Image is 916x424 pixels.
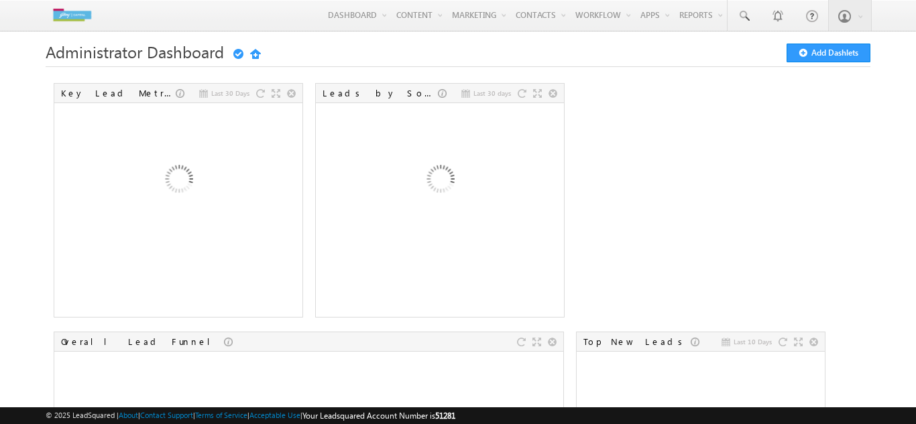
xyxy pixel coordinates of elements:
[119,411,138,419] a: About
[106,109,250,253] img: Loading...
[61,87,176,99] div: Key Lead Metrics
[46,409,455,422] span: © 2025 LeadSquared | | | | |
[249,411,300,419] a: Acceptable Use
[211,87,249,99] span: Last 30 Days
[302,411,455,421] span: Your Leadsquared Account Number is
[195,411,247,419] a: Terms of Service
[46,41,224,62] span: Administrator Dashboard
[140,411,193,419] a: Contact Support
[367,109,512,253] img: Loading...
[323,87,438,99] div: Leads by Sources
[583,336,691,348] div: Top New Leads
[61,336,224,348] div: Overall Lead Funnel
[473,87,511,99] span: Last 30 days
[734,336,772,348] span: Last 10 Days
[435,411,455,421] span: 51281
[787,44,870,62] button: Add Dashlets
[46,3,98,27] img: Custom Logo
